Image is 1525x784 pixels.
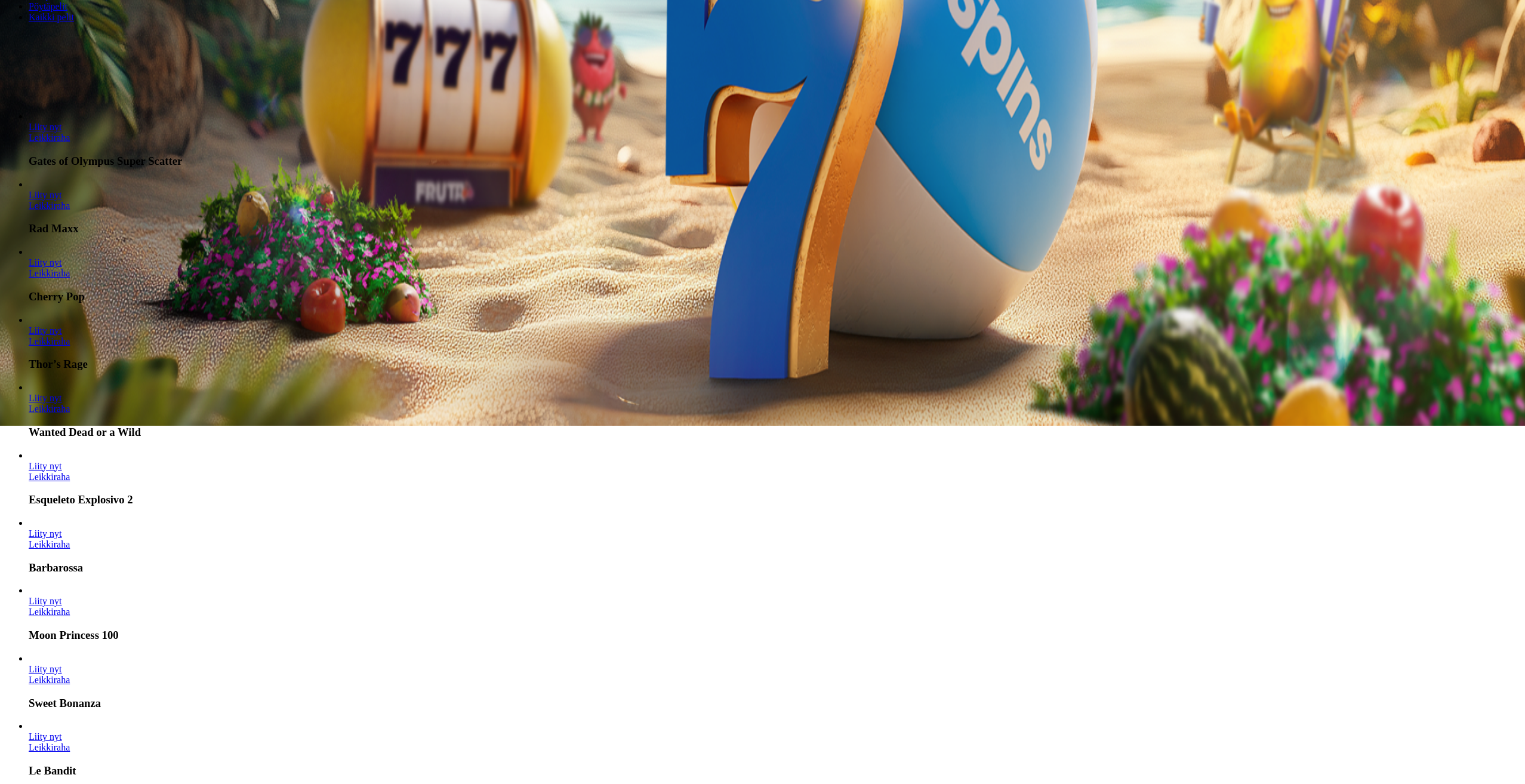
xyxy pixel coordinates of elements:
[29,133,70,143] a: Gates of Olympus Super Scatter
[29,596,62,606] span: Liity nyt
[29,268,70,278] a: Cherry Pop
[29,1,67,11] a: Pöytäpelit
[29,393,62,403] span: Liity nyt
[29,179,1520,236] article: Rad Maxx
[29,764,1520,777] h3: Le Bandit
[29,461,62,471] span: Liity nyt
[29,155,1520,168] h3: Gates of Olympus Super Scatter
[29,539,70,549] a: Barbarossa
[29,731,62,742] a: Le Bandit
[29,461,62,471] a: Esqueleto Explosivo 2
[29,561,1520,574] h3: Barbarossa
[29,653,1520,710] article: Sweet Bonanza
[29,190,62,200] span: Liity nyt
[29,122,62,132] span: Liity nyt
[29,315,1520,371] article: Thor’s Rage
[29,382,1520,439] article: Wanted Dead or a Wild
[29,607,70,617] a: Moon Princess 100
[29,697,1520,710] h3: Sweet Bonanza
[29,247,1520,303] article: Cherry Pop
[29,111,1520,168] article: Gates of Olympus Super Scatter
[29,528,62,539] span: Liity nyt
[29,426,1520,439] h3: Wanted Dead or a Wild
[29,201,70,211] a: Rad Maxx
[29,585,1520,642] article: Moon Princess 100
[29,596,62,606] a: Moon Princess 100
[29,190,62,200] a: Rad Maxx
[29,404,70,414] a: Wanted Dead or a Wild
[29,675,70,685] a: Sweet Bonanza
[29,290,1520,303] h3: Cherry Pop
[29,731,62,742] span: Liity nyt
[29,325,62,336] a: Thor’s Rage
[29,450,1520,507] article: Esqueleto Explosivo 2
[29,742,70,752] a: Le Bandit
[29,257,62,268] a: Cherry Pop
[29,664,62,674] a: Sweet Bonanza
[29,122,62,132] a: Gates of Olympus Super Scatter
[29,257,62,268] span: Liity nyt
[29,629,1520,642] h3: Moon Princess 100
[29,472,70,482] a: Esqueleto Explosivo 2
[29,12,74,22] a: Kaikki pelit
[29,358,1520,371] h3: Thor’s Rage
[29,528,62,539] a: Barbarossa
[29,493,1520,506] h3: Esqueleto Explosivo 2
[29,222,1520,235] h3: Rad Maxx
[29,325,62,336] span: Liity nyt
[29,336,70,346] a: Thor’s Rage
[29,393,62,403] a: Wanted Dead or a Wild
[29,518,1520,574] article: Barbarossa
[29,664,62,674] span: Liity nyt
[29,721,1520,777] article: Le Bandit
